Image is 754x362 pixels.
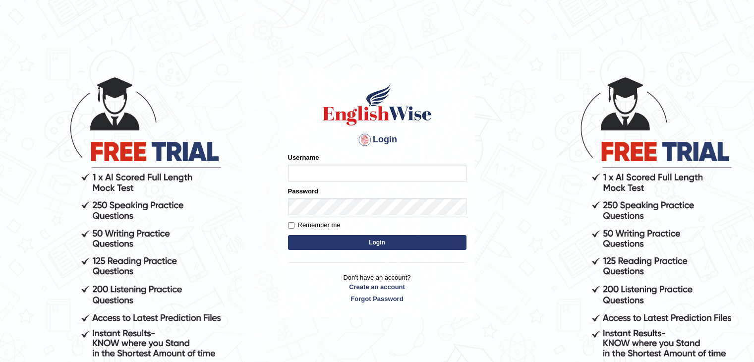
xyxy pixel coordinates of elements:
p: Don't have an account? [288,273,466,303]
input: Remember me [288,222,294,229]
a: Forgot Password [288,294,466,303]
label: Username [288,153,319,162]
label: Remember me [288,220,341,230]
img: Logo of English Wise sign in for intelligent practice with AI [321,82,434,127]
label: Password [288,186,318,196]
a: Create an account [288,282,466,292]
h4: Login [288,132,466,148]
button: Login [288,235,466,250]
